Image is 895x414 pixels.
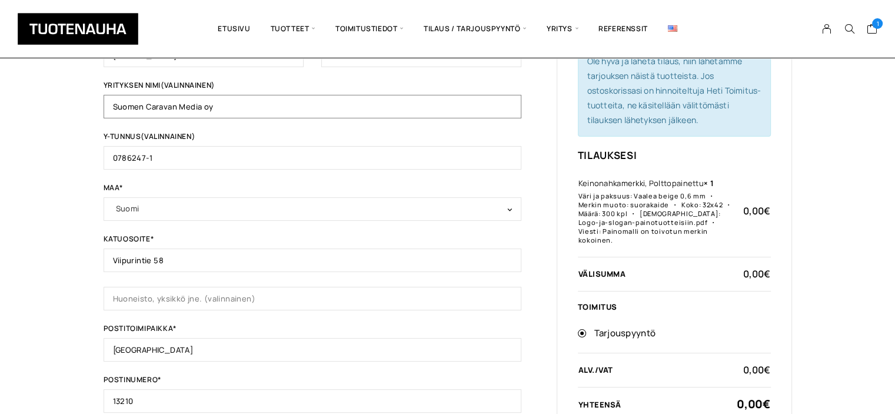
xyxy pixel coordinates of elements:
span: (valinnainen) [141,131,195,141]
bdi: 0,00 [743,204,770,217]
dt: Määrä: [578,200,735,218]
span: Toimitustiedot [325,9,414,49]
span: € [763,396,770,412]
a: Etusivu [208,9,260,49]
bdi: 0,00 [737,396,770,412]
p: suorakaide [630,200,669,209]
dt: Väri ja paksuus: [578,191,633,200]
th: Välisumma [578,269,736,279]
img: English [668,25,677,32]
a: Referenssit [588,9,658,49]
a: My Account [816,24,839,34]
span: Tuotteet, joiden hinta on 0,00€ ostoskorissasi, käsitellään tarjouspyyntönä. Ole hyvä ja lähetä t... [587,26,761,125]
label: Yrityksen nimi [104,82,521,95]
input: Kadunnimi ja talon numero [104,249,521,272]
label: Y-tunnus [104,133,521,146]
dt: Viesti: [578,218,720,236]
label: Tarjouspyyntö [594,326,771,342]
span: 1 [872,18,883,29]
bdi: 0,00 [743,363,770,376]
button: Search [838,24,860,34]
dt: [DEMOGRAPHIC_DATA]: [629,209,721,218]
td: Keinonahkamerkk­i, polttopainettu [578,177,736,245]
span: Suomi [116,200,509,217]
span: Tilaus / Tarjouspyyntö [414,9,537,49]
th: Yhteensä [578,399,736,410]
label: Postitoimipaikka [104,325,521,338]
p: Vaalea beige 0,6 mm [634,191,706,200]
span: € [764,363,770,376]
p: Logo-ja-slogan-painotuotteisiin.pdf [578,218,708,227]
label: Maa [104,184,521,197]
span: Tuotteet [261,9,325,49]
p: 300 kpl [602,209,627,218]
th: alv./VAT [578,365,736,375]
span: (valinnainen) [161,80,215,90]
a: Cart [866,23,877,37]
span: Maa [104,197,521,221]
div: Toimitus [578,303,771,311]
label: Postinumero [104,376,521,389]
p: Painomalli on toivotun merkin kokoinen. [578,227,708,244]
span: € [764,267,770,280]
dt: Koko: [671,200,701,209]
bdi: 0,00 [743,267,770,280]
label: Katuosoite [104,236,521,249]
strong: × 1 [704,178,714,188]
span: € [764,204,770,217]
dt: Merkin muoto: [578,191,718,209]
p: 32x42 [703,200,723,209]
span: Yritys [537,9,588,49]
img: Tuotenauha Oy [18,13,138,45]
div: Tilauksesi [578,148,771,162]
input: Huoneisto, yksikkö jne. (valinnainen) [104,287,521,310]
